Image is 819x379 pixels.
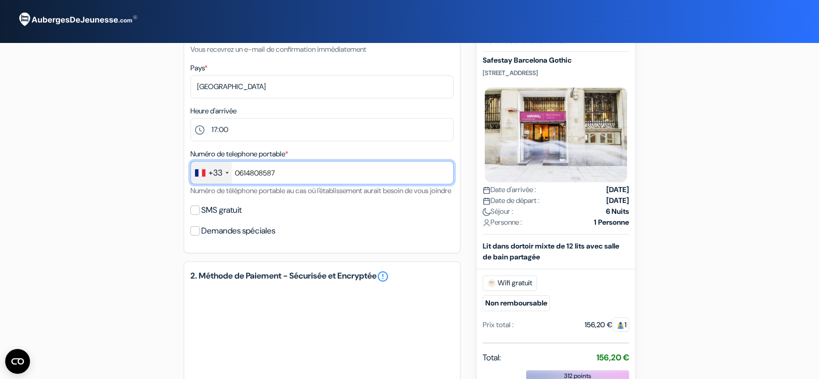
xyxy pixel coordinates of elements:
small: Numéro de téléphone portable au cas où l'établissement aurait besoin de vous joindre [190,186,451,195]
span: Date d'arrivée : [483,184,536,195]
small: Vous recevrez un e-mail de confirmation immédiatement [190,45,366,54]
strong: 1 Personne [594,217,629,228]
small: Non remboursable [483,295,550,311]
div: France: +33 [191,162,232,184]
strong: [DATE] [606,184,629,195]
h5: Safestay Barcelona Gothic [483,56,629,65]
img: free_wifi.svg [487,279,496,287]
label: SMS gratuit [201,203,242,217]
strong: 156,20 € [597,352,629,363]
div: +33 [209,167,222,179]
span: 1 [613,317,629,332]
label: Numéro de telephone portable [190,149,288,159]
img: guest.svg [617,322,624,329]
img: AubergesDeJeunesse.com [12,6,142,34]
span: Total: [483,352,501,364]
label: Heure d'arrivée [190,106,236,116]
b: Lit dans dortoir mixte de 12 lits avec salle de bain partagée [483,241,619,261]
img: calendar.svg [483,186,490,194]
a: error_outline [377,270,389,283]
button: CMP-Widget öffnen [5,349,30,374]
div: 156,20 € [585,319,629,330]
strong: 6 Nuits [606,206,629,217]
h5: Détails de la réservation [483,35,629,52]
span: Personne : [483,217,522,228]
strong: [DATE] [606,195,629,206]
span: Date de départ : [483,195,540,206]
label: Pays [190,63,207,74]
span: Wifi gratuit [483,275,537,291]
img: moon.svg [483,208,490,216]
img: calendar.svg [483,197,490,205]
input: 6 12 34 56 78 [190,161,454,184]
div: Prix total : [483,319,514,330]
span: Séjour : [483,206,513,217]
p: [STREET_ADDRESS] [483,69,629,77]
img: user_icon.svg [483,219,490,227]
h5: 2. Méthode de Paiement - Sécurisée et Encryptée [190,270,454,283]
label: Demandes spéciales [201,224,275,238]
